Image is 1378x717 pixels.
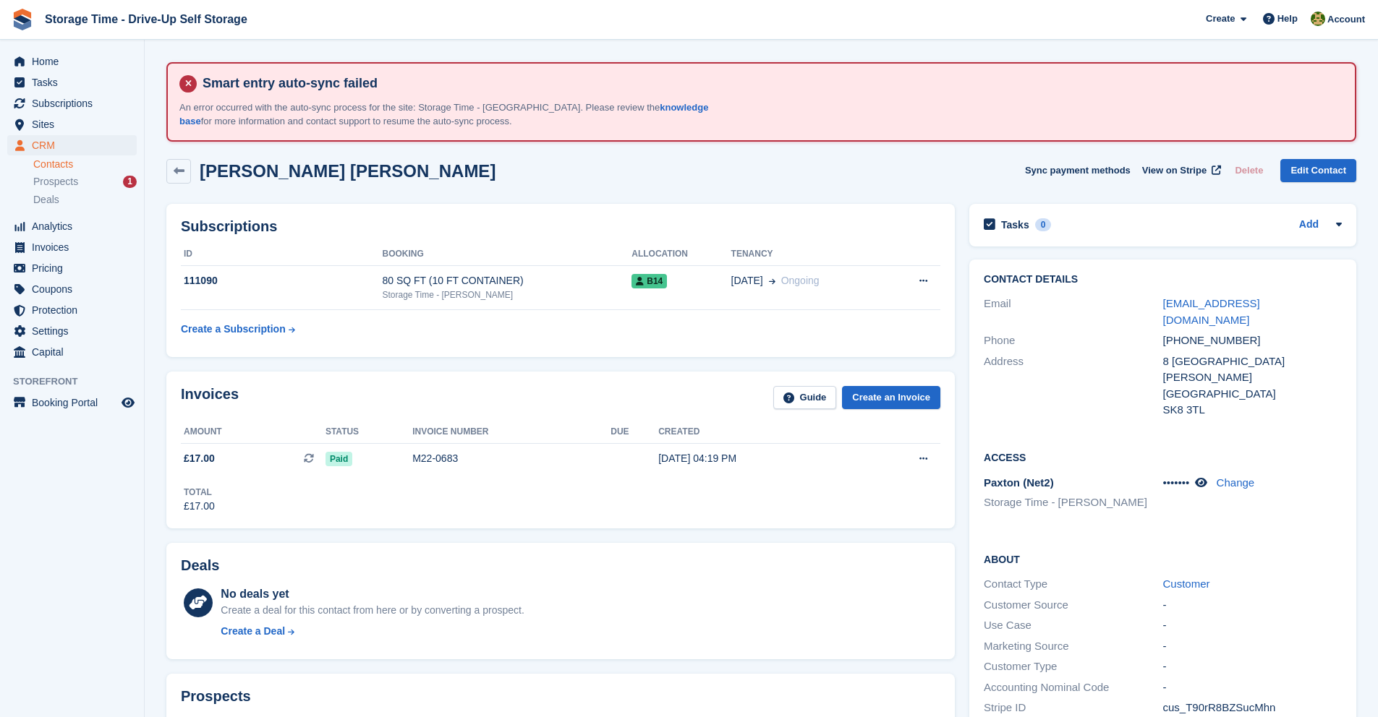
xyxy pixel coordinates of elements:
[181,688,251,705] h2: Prospects
[631,243,731,266] th: Allocation
[32,279,119,299] span: Coupons
[7,342,137,362] a: menu
[7,321,137,341] a: menu
[32,51,119,72] span: Home
[7,237,137,257] a: menu
[984,450,1342,464] h2: Access
[1163,476,1190,489] span: •••••••
[1229,159,1269,183] button: Delete
[984,494,1162,511] li: Storage Time - [PERSON_NAME]
[1163,332,1342,349] div: [PHONE_NUMBER]
[33,175,78,189] span: Prospects
[1035,218,1052,231] div: 0
[382,243,631,266] th: Booking
[39,7,253,31] a: Storage Time - Drive-Up Self Storage
[731,273,763,288] span: [DATE]
[1163,578,1210,590] a: Customer
[32,321,119,341] span: Settings
[984,679,1162,696] div: Accounting Nominal Code
[12,9,33,30] img: stora-icon-8386f47178a22dfd0bd8f6a31ec36ba5ce8667c1dd55bd0f319d3a0aa187defe.svg
[1163,700,1342,716] div: cus_T90rR8BZSucMhn
[221,585,524,603] div: No deals yet
[984,576,1162,593] div: Contact Type
[1142,163,1207,178] span: View on Stripe
[7,72,137,93] a: menu
[984,551,1342,566] h2: About
[184,486,215,499] div: Total
[181,421,326,444] th: Amount
[326,421,412,444] th: Status
[1163,638,1342,655] div: -
[184,451,215,466] span: £17.00
[181,316,295,343] a: Create a Subscription
[32,392,119,413] span: Booking Portal
[123,176,137,188] div: 1
[781,275,820,286] span: Ongoing
[181,273,382,288] div: 111090
[33,158,137,171] a: Contacts
[197,75,1343,92] h4: Smart entry auto-sync failed
[773,386,837,410] a: Guide
[181,557,219,574] h2: Deals
[984,638,1162,655] div: Marketing Source
[731,243,887,266] th: Tenancy
[1206,12,1235,26] span: Create
[33,193,59,207] span: Deals
[221,624,285,639] div: Create a Deal
[1001,218,1029,231] h2: Tasks
[412,451,611,466] div: M22-0683
[984,658,1162,675] div: Customer Type
[1280,159,1356,183] a: Edit Contact
[32,135,119,155] span: CRM
[181,386,239,410] h2: Invoices
[119,394,137,411] a: Preview store
[984,296,1162,328] div: Email
[7,216,137,236] a: menu
[984,476,1054,489] span: Paxton (Net2)
[1163,679,1342,696] div: -
[412,421,611,444] th: Invoice number
[32,216,119,236] span: Analytics
[32,237,119,257] span: Invoices
[1163,353,1342,370] div: 8 [GEOGRAPHIC_DATA]
[33,174,137,189] a: Prospects 1
[382,288,631,301] div: Storage Time - [PERSON_NAME]
[984,597,1162,614] div: Customer Source
[32,114,119,134] span: Sites
[181,322,286,337] div: Create a Subscription
[1311,12,1325,26] img: Zain Sarwar
[1299,217,1319,233] a: Add
[221,603,524,618] div: Create a deal for this contact from here or by converting a prospect.
[842,386,940,410] a: Create an Invoice
[631,274,667,288] span: B14
[179,100,722,129] p: An error occurred with the auto-sync process for the site: Storage Time - [GEOGRAPHIC_DATA]. Plea...
[1163,297,1260,326] a: [EMAIL_ADDRESS][DOMAIN_NAME]
[1163,369,1342,386] div: [PERSON_NAME]
[1163,386,1342,403] div: [GEOGRAPHIC_DATA]
[184,499,215,514] div: £17.00
[200,161,496,181] h2: [PERSON_NAME] [PERSON_NAME]
[1136,159,1224,183] a: View on Stripe
[984,332,1162,349] div: Phone
[181,243,382,266] th: ID
[221,624,524,639] a: Create a Deal
[7,279,137,299] a: menu
[1217,476,1255,489] a: Change
[32,300,119,320] span: Protection
[658,451,862,466] div: [DATE] 04:19 PM
[7,300,137,320] a: menu
[1163,597,1342,614] div: -
[13,374,144,389] span: Storefront
[326,452,352,466] span: Paid
[7,93,137,113] a: menu
[32,258,119,278] span: Pricing
[611,421,658,444] th: Due
[984,274,1342,285] h2: Contact Details
[181,218,940,235] h2: Subscriptions
[984,353,1162,418] div: Address
[33,192,137,207] a: Deals
[1163,402,1342,418] div: SK8 3TL
[1025,159,1131,183] button: Sync payment methods
[1163,617,1342,634] div: -
[7,392,137,413] a: menu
